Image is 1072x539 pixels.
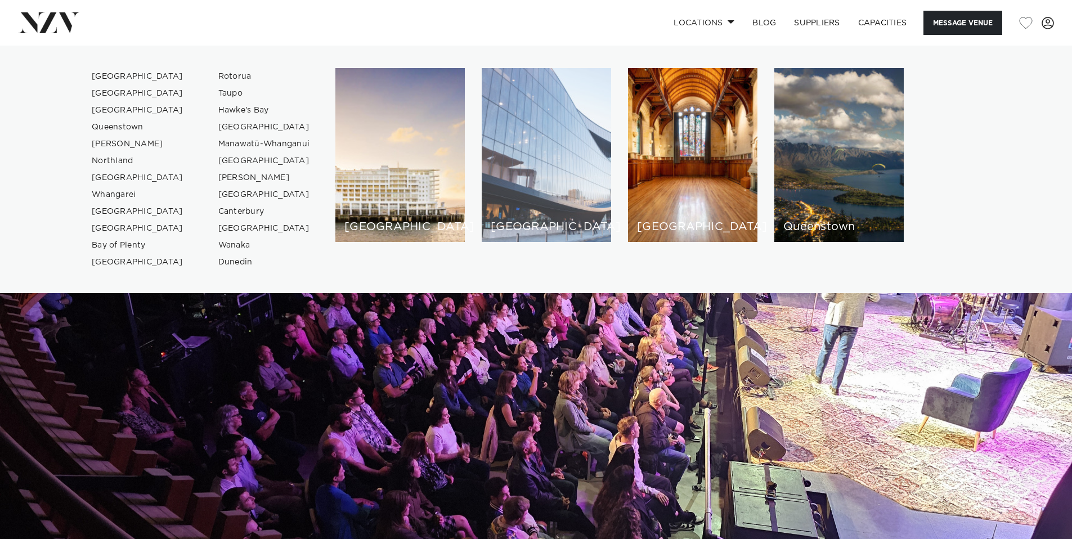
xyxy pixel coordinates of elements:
[743,11,785,35] a: BLOG
[209,68,319,85] a: Rotorua
[83,203,192,220] a: [GEOGRAPHIC_DATA]
[209,237,319,254] a: Wanaka
[774,68,904,242] a: Queenstown venues Queenstown
[665,11,743,35] a: Locations
[209,136,319,152] a: Manawatū-Whanganui
[491,221,602,233] h6: [GEOGRAPHIC_DATA]
[209,203,319,220] a: Canterbury
[83,119,192,136] a: Queenstown
[344,221,456,233] h6: [GEOGRAPHIC_DATA]
[209,85,319,102] a: Taupo
[209,119,319,136] a: [GEOGRAPHIC_DATA]
[482,68,611,242] a: Wellington venues [GEOGRAPHIC_DATA]
[83,254,192,271] a: [GEOGRAPHIC_DATA]
[83,136,192,152] a: [PERSON_NAME]
[83,68,192,85] a: [GEOGRAPHIC_DATA]
[209,102,319,119] a: Hawke's Bay
[209,186,319,203] a: [GEOGRAPHIC_DATA]
[83,220,192,237] a: [GEOGRAPHIC_DATA]
[785,11,849,35] a: SUPPLIERS
[83,152,192,169] a: Northland
[628,68,757,242] a: Christchurch venues [GEOGRAPHIC_DATA]
[83,237,192,254] a: Bay of Plenty
[849,11,916,35] a: Capacities
[209,220,319,237] a: [GEOGRAPHIC_DATA]
[923,11,1002,35] button: Message Venue
[335,68,465,242] a: Auckland venues [GEOGRAPHIC_DATA]
[83,85,192,102] a: [GEOGRAPHIC_DATA]
[209,169,319,186] a: [PERSON_NAME]
[783,221,895,233] h6: Queenstown
[18,12,79,33] img: nzv-logo.png
[83,102,192,119] a: [GEOGRAPHIC_DATA]
[209,254,319,271] a: Dunedin
[83,186,192,203] a: Whangarei
[209,152,319,169] a: [GEOGRAPHIC_DATA]
[83,169,192,186] a: [GEOGRAPHIC_DATA]
[637,221,748,233] h6: [GEOGRAPHIC_DATA]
